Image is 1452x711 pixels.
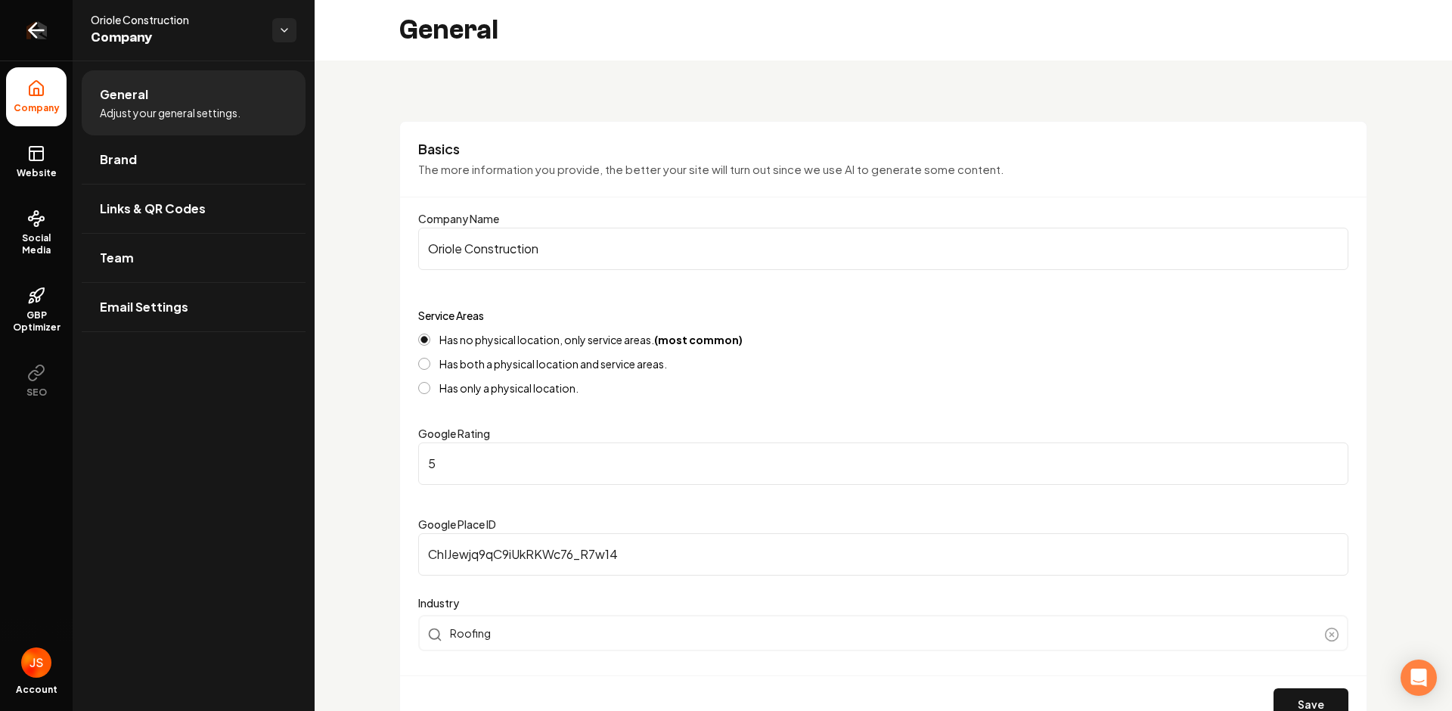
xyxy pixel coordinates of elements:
[418,442,1348,485] input: Google Rating
[418,427,490,440] label: Google Rating
[21,647,51,678] button: Open user button
[6,275,67,346] a: GBP Optimizer
[439,359,667,369] label: Has both a physical location and service areas.
[6,197,67,269] a: Social Media
[6,232,67,256] span: Social Media
[654,333,743,346] strong: (most common)
[418,517,496,531] label: Google Place ID
[91,27,260,48] span: Company
[100,85,148,104] span: General
[100,200,206,218] span: Links & QR Codes
[21,647,51,678] img: James Shamoun
[8,102,66,114] span: Company
[100,151,137,169] span: Brand
[418,594,1348,612] label: Industry
[439,383,579,393] label: Has only a physical location.
[100,105,240,120] span: Adjust your general settings.
[100,249,134,267] span: Team
[6,309,67,334] span: GBP Optimizer
[100,298,188,316] span: Email Settings
[418,161,1348,179] p: The more information you provide, the better your site will turn out since we use AI to generate ...
[1401,660,1437,696] div: Open Intercom Messenger
[82,135,306,184] a: Brand
[20,387,53,399] span: SEO
[91,12,260,27] span: Oriole Construction
[11,167,63,179] span: Website
[418,212,499,225] label: Company Name
[399,15,498,45] h2: General
[6,132,67,191] a: Website
[439,334,743,345] label: Has no physical location, only service areas.
[16,684,57,696] span: Account
[6,352,67,411] button: SEO
[418,228,1348,270] input: Company Name
[418,309,484,322] label: Service Areas
[82,283,306,331] a: Email Settings
[82,185,306,233] a: Links & QR Codes
[418,533,1348,576] input: Google Place ID
[82,234,306,282] a: Team
[418,140,1348,158] h3: Basics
